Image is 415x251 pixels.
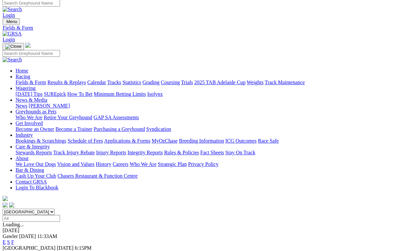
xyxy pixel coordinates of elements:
[16,115,42,120] a: Who We Are
[16,103,412,109] div: News & Media
[127,150,163,155] a: Integrity Reports
[11,239,14,245] a: F
[7,239,10,245] a: S
[16,138,66,144] a: Bookings & Scratchings
[67,138,103,144] a: Schedule of Fees
[225,150,255,155] a: Stay On Track
[188,161,219,167] a: Privacy Policy
[3,43,24,50] button: Toggle navigation
[3,239,6,245] a: E
[16,115,412,120] div: Greyhounds as Pets
[16,144,50,149] a: Care & Integrity
[3,50,60,57] input: Search
[16,161,412,167] div: About
[57,161,94,167] a: Vision and Values
[123,80,141,85] a: Statistics
[3,228,412,233] div: [DATE]
[44,115,92,120] a: Retire Your Greyhound
[265,80,305,85] a: Track Maintenance
[104,138,150,144] a: Applications & Forms
[181,80,193,85] a: Trials
[3,222,24,227] span: Loading...
[16,80,412,85] div: Racing
[94,115,139,120] a: GAP SA Assessments
[16,161,56,167] a: We Love Our Dogs
[3,18,20,25] button: Toggle navigation
[3,196,8,201] img: logo-grsa-white.png
[16,97,47,103] a: News & Media
[96,161,111,167] a: History
[146,126,171,132] a: Syndication
[6,19,17,24] span: Menu
[16,179,47,184] a: Contact GRSA
[200,150,224,155] a: Fact Sheets
[9,202,14,207] img: twitter.svg
[57,173,137,179] a: Chasers Restaurant & Function Centre
[152,138,178,144] a: MyOzChase
[16,126,54,132] a: Become an Owner
[94,91,146,97] a: Minimum Betting Limits
[16,109,56,114] a: Greyhounds as Pets
[3,245,55,251] span: [GEOGRAPHIC_DATA]
[16,150,52,155] a: Stewards Reports
[57,245,74,251] span: [DATE]
[16,103,27,108] a: News
[3,215,60,222] input: Select date
[94,126,145,132] a: Purchasing a Greyhound
[16,156,29,161] a: About
[107,80,121,85] a: Tracks
[16,91,412,97] div: Wagering
[67,91,93,97] a: How To Bet
[225,138,256,144] a: ICG Outcomes
[16,126,412,132] div: Get Involved
[158,161,187,167] a: Strategic Plan
[194,80,245,85] a: 2025 TAB Adelaide Cup
[96,150,126,155] a: Injury Reports
[16,120,43,126] a: Get Involved
[87,80,106,85] a: Calendar
[16,173,412,179] div: Bar & Dining
[47,80,86,85] a: Results & Replays
[16,167,44,173] a: Bar & Dining
[29,103,70,108] a: [PERSON_NAME]
[258,138,279,144] a: Race Safe
[44,91,66,97] a: SUREpick
[5,44,21,49] img: Close
[16,138,412,144] div: Industry
[16,68,28,73] a: Home
[3,202,8,207] img: facebook.svg
[3,6,22,12] img: Search
[16,185,58,190] a: Login To Blackbook
[3,57,22,63] img: Search
[16,132,33,138] a: Industry
[147,91,163,97] a: Isolynx
[3,233,18,239] span: Gawler
[179,138,224,144] a: Breeding Information
[3,31,22,37] img: GRSA
[75,245,92,251] span: 6:15PM
[3,12,15,18] a: Login
[143,80,160,85] a: Grading
[55,126,92,132] a: Become a Trainer
[25,43,30,48] img: logo-grsa-white.png
[53,150,95,155] a: Track Injury Rebate
[16,91,42,97] a: [DATE] Tips
[3,37,15,42] a: Login
[113,161,128,167] a: Careers
[16,173,56,179] a: Cash Up Your Club
[19,233,36,239] span: [DATE]
[3,25,412,31] a: Fields & Form
[130,161,157,167] a: Who We Are
[16,150,412,156] div: Care & Integrity
[247,80,264,85] a: Weights
[161,80,180,85] a: Coursing
[37,233,57,239] span: 11:33AM
[164,150,199,155] a: Rules & Policies
[16,80,46,85] a: Fields & Form
[16,74,30,79] a: Racing
[16,85,36,91] a: Wagering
